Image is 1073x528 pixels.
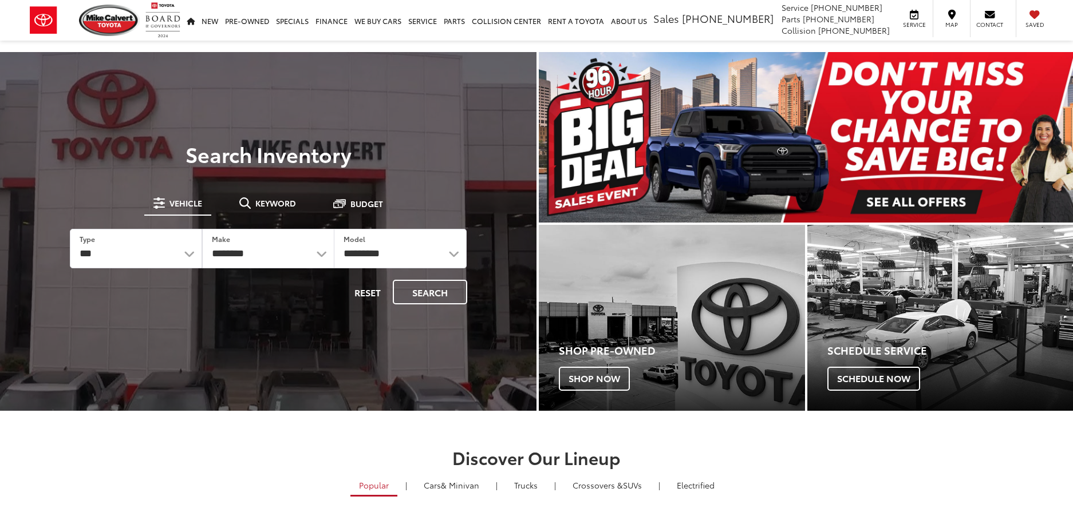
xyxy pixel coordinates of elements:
label: Type [80,234,95,244]
span: Crossovers & [573,479,623,491]
span: [PHONE_NUMBER] [682,11,774,26]
li: | [656,479,663,491]
a: Trucks [506,475,546,495]
span: Keyword [255,199,296,207]
span: Vehicle [169,199,202,207]
div: carousel slide number 1 of 1 [539,52,1073,223]
button: Search [393,280,467,304]
h2: Discover Our Lineup [133,448,940,467]
button: Reset [345,280,390,304]
span: Service [901,21,927,29]
span: Parts [782,13,800,25]
label: Model [344,234,365,244]
h4: Shop Pre-Owned [559,345,805,356]
span: Budget [350,200,383,208]
img: Mike Calvert Toyota [79,5,140,36]
img: Big Deal Sales Event [539,52,1073,223]
span: [PHONE_NUMBER] [803,13,874,25]
span: Schedule Now [827,367,920,391]
a: Electrified [668,475,723,495]
a: SUVs [564,475,650,495]
span: Collision [782,25,816,36]
a: Cars [415,475,488,495]
span: Shop Now [559,367,630,391]
li: | [493,479,500,491]
a: Popular [350,475,397,497]
div: Toyota [539,225,805,411]
span: Saved [1022,21,1047,29]
label: Make [212,234,230,244]
span: [PHONE_NUMBER] [811,2,882,13]
h3: Search Inventory [48,142,488,165]
span: Contact [976,21,1003,29]
li: | [403,479,410,491]
li: | [551,479,559,491]
span: Map [939,21,964,29]
span: [PHONE_NUMBER] [818,25,890,36]
span: Service [782,2,808,13]
span: & Minivan [441,479,479,491]
a: Shop Pre-Owned Shop Now [539,225,805,411]
span: Sales [653,11,679,26]
section: Carousel section with vehicle pictures - may contain disclaimers. [539,52,1073,223]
